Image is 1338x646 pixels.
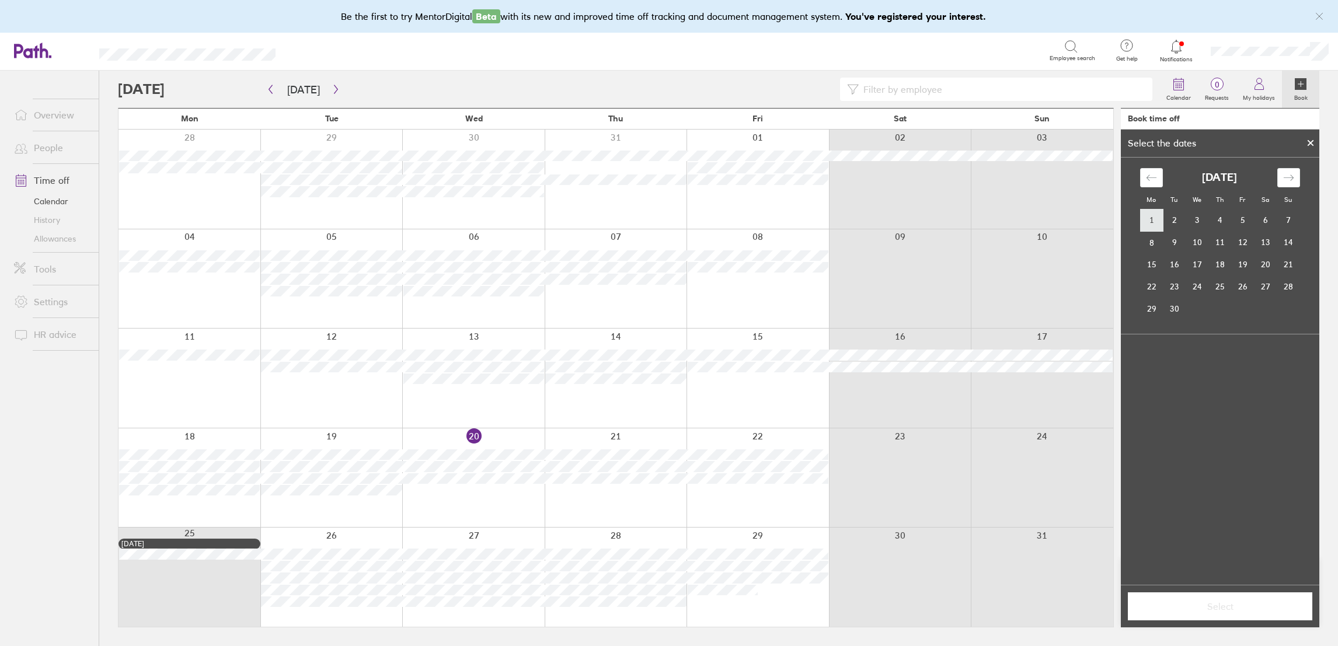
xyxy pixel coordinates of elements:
span: Beta [472,9,500,23]
div: Move backward to switch to the previous month. [1140,168,1163,187]
a: 0Requests [1198,71,1236,108]
span: Get help [1108,55,1146,62]
label: Requests [1198,91,1236,102]
td: Tuesday, September 23, 2025 [1163,276,1186,298]
td: Sunday, September 7, 2025 [1277,209,1299,232]
div: Search [307,45,337,55]
td: Sunday, September 28, 2025 [1277,276,1299,298]
td: Monday, September 29, 2025 [1140,298,1163,320]
button: Select [1128,592,1312,620]
div: Book time off [1128,114,1180,123]
a: Allowances [5,229,99,248]
td: Saturday, September 13, 2025 [1254,232,1277,254]
td: Wednesday, September 17, 2025 [1186,254,1208,276]
td: Sunday, September 14, 2025 [1277,232,1299,254]
span: Tue [325,114,339,123]
td: Tuesday, September 16, 2025 [1163,254,1186,276]
td: Thursday, September 25, 2025 [1208,276,1231,298]
span: Fri [752,114,763,123]
div: Move forward to switch to the next month. [1277,168,1300,187]
td: Thursday, September 11, 2025 [1208,232,1231,254]
label: Book [1287,91,1315,102]
span: Employee search [1050,55,1095,62]
td: Saturday, September 20, 2025 [1254,254,1277,276]
small: Fr [1239,195,1245,204]
td: Tuesday, September 9, 2025 [1163,232,1186,254]
div: [DATE] [121,540,257,548]
td: Tuesday, September 30, 2025 [1163,298,1186,320]
a: Notifications [1158,39,1196,63]
strong: [DATE] [1202,172,1237,184]
span: Thu [608,114,623,123]
a: Settings [5,290,99,313]
a: Time off [5,169,99,192]
td: Wednesday, September 10, 2025 [1186,232,1208,254]
span: Select [1136,601,1304,612]
button: [DATE] [278,80,329,99]
td: Monday, September 1, 2025 [1140,209,1163,232]
div: Calendar [1127,158,1313,334]
a: History [5,211,99,229]
td: Thursday, September 18, 2025 [1208,254,1231,276]
td: Wednesday, September 3, 2025 [1186,209,1208,232]
span: Sun [1034,114,1050,123]
a: Book [1282,71,1319,108]
a: Calendar [1159,71,1198,108]
input: Filter by employee [859,78,1145,100]
a: Overview [5,103,99,127]
td: Thursday, September 4, 2025 [1208,209,1231,232]
b: You've registered your interest. [845,11,986,22]
span: Sat [894,114,907,123]
td: Friday, September 5, 2025 [1231,209,1254,232]
td: Monday, September 15, 2025 [1140,254,1163,276]
span: 0 [1198,80,1236,89]
td: Tuesday, September 2, 2025 [1163,209,1186,232]
small: Su [1284,195,1292,204]
a: Tools [5,257,99,281]
a: HR advice [5,323,99,346]
label: Calendar [1159,91,1198,102]
label: My holidays [1236,91,1282,102]
a: My holidays [1236,71,1282,108]
span: Notifications [1158,56,1196,63]
td: Friday, September 26, 2025 [1231,276,1254,298]
div: Select the dates [1121,138,1203,148]
span: Mon [181,114,198,123]
small: Sa [1262,195,1269,204]
td: Monday, September 8, 2025 [1140,232,1163,254]
a: Calendar [5,192,99,211]
td: Sunday, September 21, 2025 [1277,254,1299,276]
td: Wednesday, September 24, 2025 [1186,276,1208,298]
span: Wed [465,114,483,123]
td: Friday, September 12, 2025 [1231,232,1254,254]
small: Th [1216,195,1224,204]
a: People [5,136,99,159]
td: Monday, September 22, 2025 [1140,276,1163,298]
small: Mo [1147,195,1156,204]
small: We [1193,195,1201,204]
td: Friday, September 19, 2025 [1231,254,1254,276]
div: Be the first to try MentorDigital with its new and improved time off tracking and document manage... [341,9,998,23]
td: Saturday, September 6, 2025 [1254,209,1277,232]
td: Saturday, September 27, 2025 [1254,276,1277,298]
small: Tu [1170,195,1177,204]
